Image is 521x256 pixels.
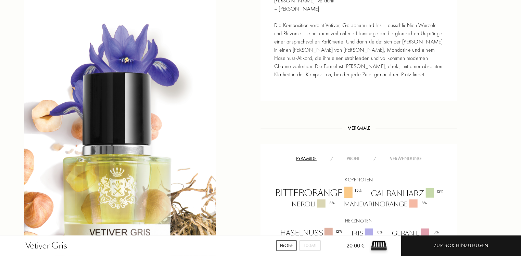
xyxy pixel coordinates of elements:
div: 8 % [422,200,427,206]
div: 100mL [300,240,321,251]
div: 13 % [436,189,444,195]
div: Mandarinorange [339,200,431,209]
div: 8 % [433,229,439,235]
img: sample box sommelier du parfum [369,235,389,256]
div: 8 % [330,200,335,206]
div: Herznoten [266,217,452,225]
div: Kopfnoten [266,176,452,183]
div: Vetiver Gris [25,240,67,252]
div: Iris [346,229,387,238]
div: Neroli [287,200,339,209]
div: Bitterorange [270,187,366,200]
div: Profil [340,155,367,162]
div: 20,00 € [335,242,365,256]
div: Galbanharz [366,188,448,199]
div: Geranie [387,229,443,238]
div: 12 % [335,228,342,234]
div: / [367,155,383,162]
div: 8 % [377,229,383,235]
div: Haselnuss [275,228,346,238]
div: Probe [276,240,297,251]
div: / [323,155,340,162]
div: Pyramide [289,155,323,162]
div: Zur Box hinzufügen [434,242,488,249]
div: 15 % [355,187,362,193]
div: Verwendung [383,155,429,162]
